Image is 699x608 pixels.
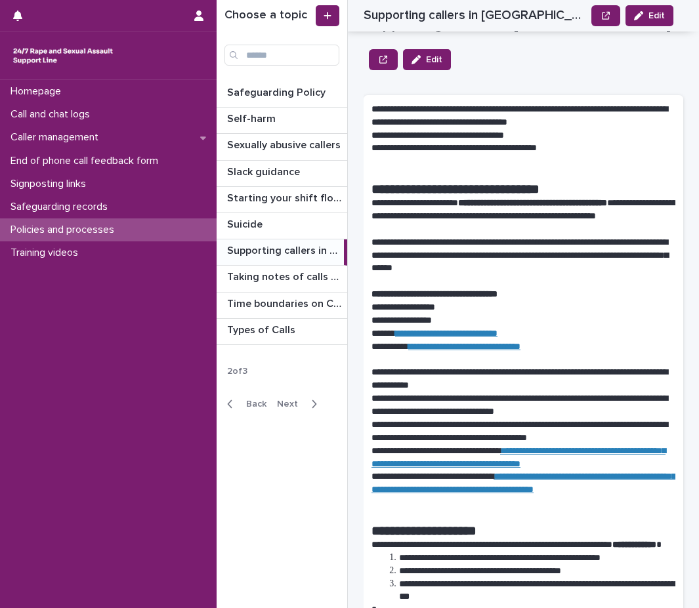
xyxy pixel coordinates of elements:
[5,131,109,144] p: Caller management
[217,239,347,266] a: Supporting callers in [GEOGRAPHIC_DATA]Supporting callers in [GEOGRAPHIC_DATA]
[217,266,347,292] a: Taking notes of calls and chatsTaking notes of calls and chats
[217,398,272,410] button: Back
[227,163,303,178] p: Slack guidance
[217,161,347,187] a: Slack guidanceSlack guidance
[227,84,328,99] p: Safeguarding Policy
[5,178,96,190] p: Signposting links
[277,399,306,409] span: Next
[625,5,673,26] button: Edit
[5,201,118,213] p: Safeguarding records
[227,110,278,125] p: Self-harm
[217,355,258,388] p: 2 of 3
[217,134,347,160] a: Sexually abusive callersSexually abusive callers
[217,81,347,108] a: Safeguarding PolicySafeguarding Policy
[224,45,339,66] input: Search
[648,11,665,20] span: Edit
[227,242,341,257] p: Supporting callers in Wales
[217,319,347,345] a: Types of CallsTypes of Calls
[426,55,442,64] span: Edit
[272,398,328,410] button: Next
[227,295,345,310] p: Time boundaries on Calls and Chats
[5,247,89,259] p: Training videos
[217,187,347,213] a: Starting your shift flowchartStarting your shift flowchart
[403,49,451,70] button: Edit
[217,108,347,134] a: Self-harmSelf-harm
[238,399,266,409] span: Back
[5,224,125,236] p: Policies and processes
[227,268,345,283] p: Taking notes of calls and chats
[217,213,347,239] a: SuicideSuicide
[364,8,586,23] h2: Supporting callers in [GEOGRAPHIC_DATA]
[227,190,345,205] p: Starting your shift flowchart
[227,321,298,336] p: Types of Calls
[5,155,169,167] p: End of phone call feedback form
[227,216,265,231] p: Suicide
[5,108,100,121] p: Call and chat logs
[5,85,72,98] p: Homepage
[224,9,313,23] h1: Choose a topic
[227,136,343,152] p: Sexually abusive callers
[217,293,347,319] a: Time boundaries on Calls and ChatsTime boundaries on Calls and Chats
[11,43,116,69] img: rhQMoQhaT3yELyF149Cw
